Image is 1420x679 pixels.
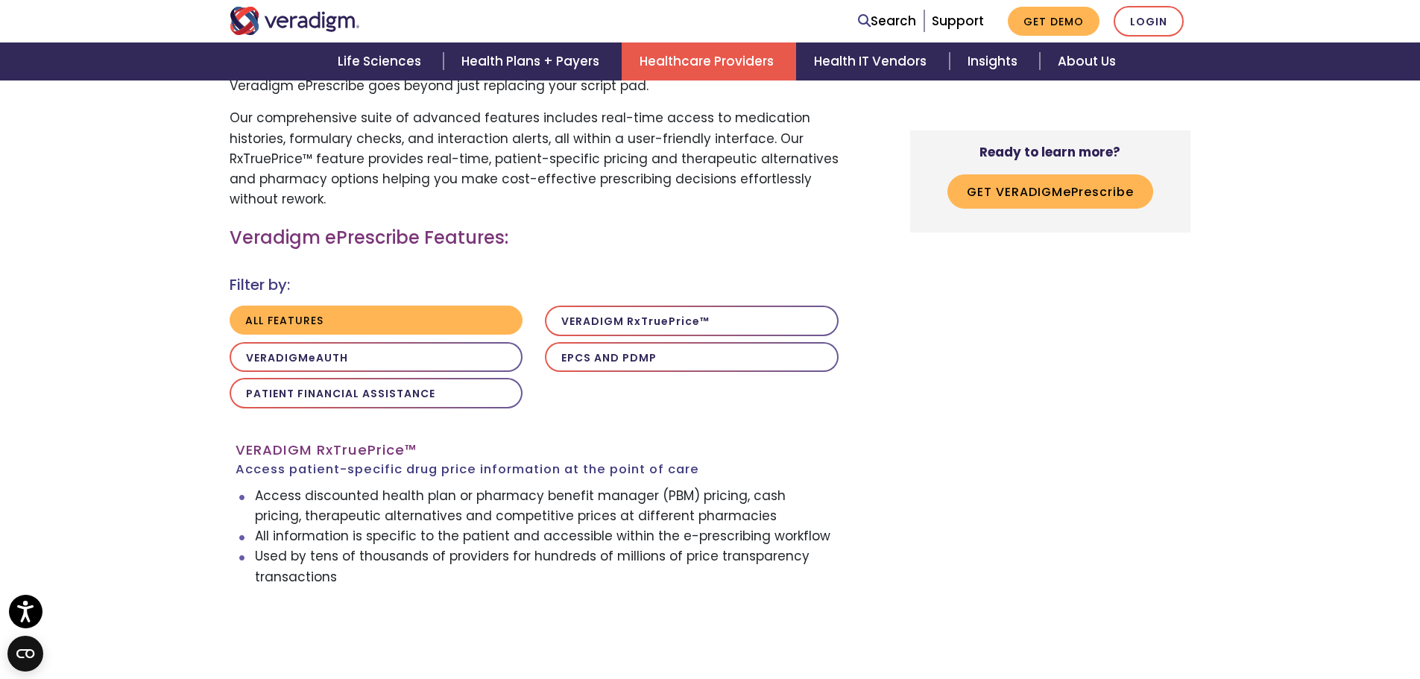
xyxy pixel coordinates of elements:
[255,526,833,546] li: All information is specific to the patient and accessible within the e-prescribing workflow
[545,342,839,373] button: EPCS AND PDMP
[947,174,1153,209] button: Get VeradigmePrescribe
[545,306,839,336] button: Veradigm RxTruePrice™
[444,42,622,80] a: Health Plans + Payers
[230,342,523,373] button: VeradigmeAUTH
[236,462,832,477] strong: Access patient-specific drug price information at the point of care
[230,276,839,294] h4: Filter by:
[230,378,523,408] button: Patient Financial Assistance
[236,442,832,477] h3: Veradigm R T P ™
[1040,42,1134,80] a: About Us
[255,486,833,526] li: Access discounted health plan or pharmacy benefit manager (PBM) pricing, cash pricing, therapeuti...
[376,440,405,459] span: rice
[1114,6,1184,37] a: Login
[230,227,839,249] h3: Veradigm ePrescribe Features:
[932,12,984,30] a: Support
[230,7,360,35] img: Veradigm logo
[622,42,796,80] a: Healthcare Providers
[796,42,949,80] a: Health IT Vendors
[979,143,1120,161] strong: Ready to learn more?
[1134,572,1402,661] iframe: Drift Chat Widget
[230,76,839,96] p: Veradigm ePrescribe goes beyond just replacing your script pad.
[326,440,333,459] span: x
[858,11,916,31] a: Search
[950,42,1040,80] a: Insights
[7,636,43,672] button: Open CMP widget
[320,42,444,80] a: Life Sciences
[342,440,367,459] span: rue
[230,108,839,209] p: Our comprehensive suite of advanced features includes real-time access to medication histories, f...
[1008,7,1099,36] a: Get Demo
[255,546,833,587] li: Used by tens of thousands of providers for hundreds of millions of price transparency transactions
[230,306,523,335] button: All features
